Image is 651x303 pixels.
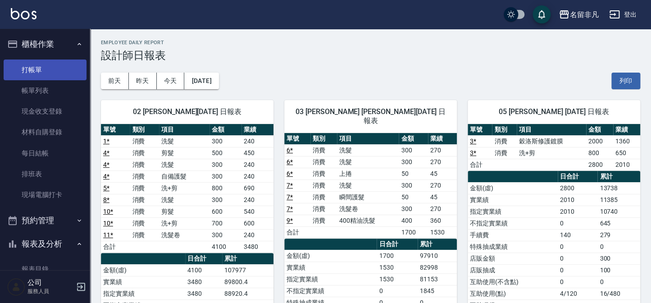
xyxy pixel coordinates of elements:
button: 昨天 [129,73,157,89]
th: 金額 [209,124,241,136]
td: 88920.4 [222,288,273,299]
td: 特殊抽成業績 [468,241,558,252]
td: 1530 [377,262,418,273]
a: 帳單列表 [4,80,86,101]
th: 業績 [613,124,640,136]
th: 業績 [241,124,273,136]
td: 4100 [185,264,222,276]
td: 360 [428,215,457,226]
td: 650 [613,147,640,159]
td: 消費 [130,194,159,206]
td: 81153 [418,273,457,285]
td: 消費 [492,147,516,159]
td: 100 [597,264,640,276]
td: 消費 [130,147,159,159]
button: 名留非凡 [555,5,602,24]
th: 金額 [586,124,613,136]
td: 2010 [558,206,597,217]
h3: 設計師日報表 [101,49,640,62]
td: 0 [558,276,597,288]
a: 打帳單 [4,60,86,80]
td: 洗髮 [159,135,209,147]
a: 每日結帳 [4,143,86,164]
td: 1700 [399,226,428,238]
td: 89800.4 [222,276,273,288]
td: 240 [241,229,273,241]
td: 2010 [613,159,640,170]
button: save [533,5,551,23]
td: 合計 [101,241,130,252]
th: 日合計 [185,253,222,265]
td: 消費 [130,135,159,147]
td: 洗髮 [337,156,399,168]
td: 剪髮 [159,147,209,159]
td: 0 [377,285,418,297]
td: 1530 [377,273,418,285]
td: 450 [241,147,273,159]
td: 690 [241,182,273,194]
img: Person [7,278,25,296]
th: 累計 [418,239,457,250]
td: 0 [597,276,640,288]
td: 實業績 [101,276,185,288]
td: 瞬間護髮 [337,191,399,203]
td: 270 [428,144,457,156]
td: 97910 [418,250,457,262]
td: 400 [399,215,428,226]
td: 洗+剪 [159,182,209,194]
td: 400精油洗髮 [337,215,399,226]
td: 不指定實業績 [468,217,558,229]
td: 金額(虛) [468,182,558,194]
td: 店販金額 [468,252,558,264]
button: 登出 [605,6,640,23]
p: 服務人員 [27,287,73,295]
td: 洗髮 [159,194,209,206]
span: 05 [PERSON_NAME] [DATE] 日報表 [478,107,629,116]
th: 項目 [337,133,399,145]
td: 消費 [130,170,159,182]
a: 材料自購登錄 [4,122,86,142]
td: 300 [209,135,241,147]
td: 3480 [241,241,273,252]
td: 645 [597,217,640,229]
th: 業績 [428,133,457,145]
td: 自備護髮 [159,170,209,182]
span: 02 [PERSON_NAME][DATE] 日報表 [112,107,263,116]
td: 240 [241,194,273,206]
td: 洗髮卷 [159,229,209,241]
td: 240 [241,135,273,147]
button: [DATE] [184,73,219,89]
td: 金額(虛) [101,264,185,276]
button: 前天 [101,73,129,89]
a: 排班表 [4,164,86,184]
td: 洗髮 [337,179,399,191]
th: 日合計 [558,171,597,183]
td: 2800 [558,182,597,194]
td: 實業績 [284,262,377,273]
td: 82998 [418,262,457,273]
td: 16/480 [597,288,640,299]
button: 櫃檯作業 [4,32,86,56]
td: 消費 [310,203,337,215]
th: 項目 [159,124,209,136]
td: 240 [241,159,273,170]
th: 單號 [101,124,130,136]
table: a dense table [101,124,273,253]
td: 3480 [185,288,222,299]
td: 240 [241,170,273,182]
td: 500 [209,147,241,159]
a: 報表目錄 [4,259,86,280]
td: 上捲 [337,168,399,179]
td: 店販抽成 [468,264,558,276]
td: 消費 [310,191,337,203]
td: 洗+剪 [159,217,209,229]
td: 45 [428,168,457,179]
td: 279 [597,229,640,241]
td: 合計 [284,226,310,238]
td: 消費 [310,144,337,156]
th: 單號 [284,133,310,145]
td: 600 [209,206,241,217]
td: 消費 [310,168,337,179]
td: 消費 [310,179,337,191]
th: 類別 [130,124,159,136]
